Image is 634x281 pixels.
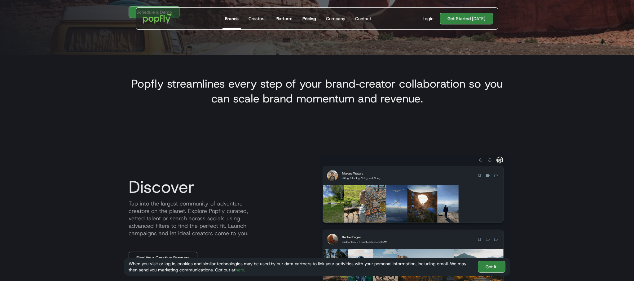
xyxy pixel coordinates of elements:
[300,8,319,29] a: Pricing
[275,15,293,22] div: Platform
[129,252,197,263] a: Find Your Creative Partners
[326,15,345,22] div: Company
[478,261,505,273] a: Got It!
[353,8,374,29] a: Contact
[222,8,241,29] a: Brands
[225,15,239,22] div: Brands
[129,6,180,18] a: Schedule a Demo
[246,8,268,29] a: Creators
[129,261,473,273] div: When you visit or log in, cookies and similar technologies may be used by our data partners to li...
[324,8,348,29] a: Company
[423,15,434,22] div: Login
[355,15,371,22] div: Contact
[139,9,178,28] a: home
[420,15,436,22] a: Login
[302,15,316,22] div: Pricing
[236,267,244,273] a: here
[249,15,266,22] div: Creators
[273,8,295,29] a: Platform
[124,177,315,196] h3: Discover
[129,76,505,106] h3: Popfly streamlines every step of your brand‑creator collaboration so you can scale brand momentum...
[440,13,493,24] a: Get Started [DATE]
[124,200,315,237] p: Tap into the largest community of adventure creators on the planet. Explore Popfly curated, vette...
